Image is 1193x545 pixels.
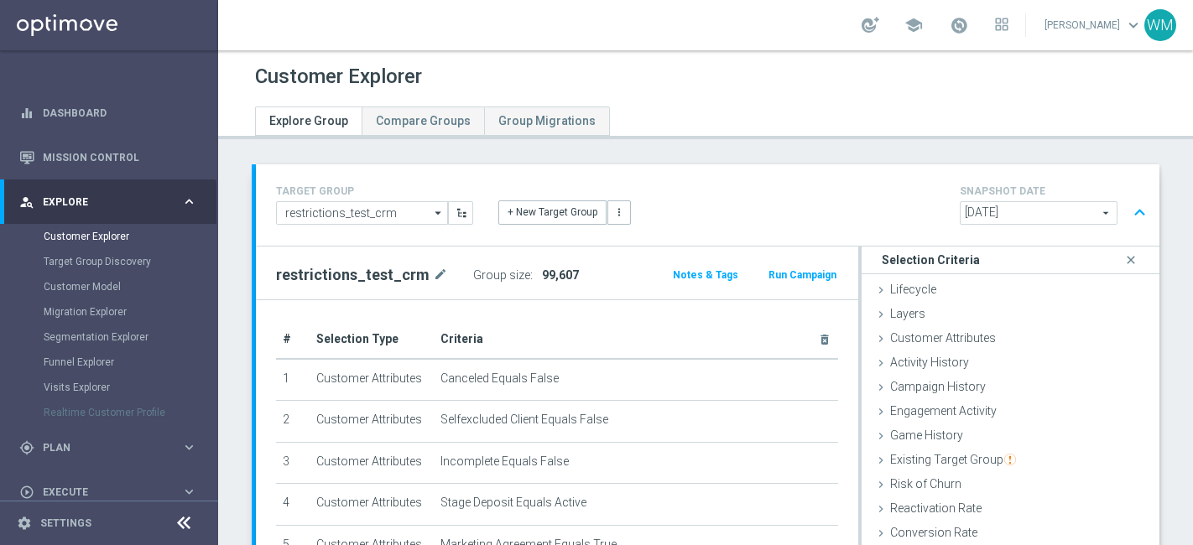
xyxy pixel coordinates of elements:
[498,200,607,224] button: + New Target Group
[44,350,216,375] div: Funnel Explorer
[276,401,310,443] td: 2
[19,106,34,121] i: equalizer
[904,16,923,34] span: school
[473,268,530,283] label: Group size
[498,114,596,127] span: Group Migrations
[44,280,175,293] a: Customer Model
[181,194,197,210] i: keyboard_arrow_right
[181,439,197,455] i: keyboard_arrow_right
[276,484,310,526] td: 4
[44,274,216,299] div: Customer Model
[44,324,216,350] div: Segmentation Explorer
[1124,16,1143,34] span: keyboard_arrow_down
[276,320,310,359] th: #
[890,453,1016,466] span: Existing Target Group
[44,375,216,400] div: Visits Explorer
[890,404,997,418] span: Engagement Activity
[890,428,963,442] span: Game History
[890,526,977,539] span: Conversion Rate
[440,332,483,345] span: Criteria
[890,380,986,393] span: Campaign History
[276,185,473,197] h4: TARGET GROUP
[43,91,197,135] a: Dashboard
[542,268,579,282] span: 99,607
[18,485,198,499] button: play_circle_outline Execute keyboard_arrow_right
[890,477,961,490] span: Risk of Churn
[44,249,216,274] div: Target Group Discovery
[18,106,198,120] button: equalizer Dashboard
[530,268,533,283] label: :
[767,266,838,284] button: Run Campaign
[310,442,433,484] td: Customer Attributes
[19,195,181,210] div: Explore
[181,484,197,500] i: keyboard_arrow_right
[19,91,197,135] div: Dashboard
[19,135,197,179] div: Mission Control
[18,195,198,209] button: person_search Explore keyboard_arrow_right
[44,230,175,243] a: Customer Explorer
[310,359,433,401] td: Customer Attributes
[671,266,740,284] button: Notes & Tags
[440,413,608,427] span: Selfexcluded Client Equals False
[18,151,198,164] button: Mission Control
[440,454,569,469] span: Incomplete Equals False
[44,255,175,268] a: Target Group Discovery
[44,356,175,369] a: Funnel Explorer
[310,484,433,526] td: Customer Attributes
[440,496,586,510] span: Stage Deposit Equals Active
[18,441,198,454] button: gps_fixed Plan keyboard_arrow_right
[255,106,610,136] ul: Tabs
[607,200,631,224] button: more_vert
[19,485,181,500] div: Execute
[44,299,216,324] div: Migration Explorer
[44,305,175,319] a: Migration Explorer
[17,516,32,531] i: settings
[890,307,925,320] span: Layers
[255,65,422,89] h1: Customer Explorer
[882,252,980,267] h3: Selection Criteria
[276,181,1139,229] div: TARGET GROUP arrow_drop_down + New Target Group more_vert SNAPSHOT DATE arrow_drop_down expand_less
[44,400,216,425] div: Realtime Customer Profile
[269,114,348,127] span: Explore Group
[890,356,969,369] span: Activity History
[818,333,831,346] i: delete_forever
[960,185,1153,197] h4: SNAPSHOT DATE
[276,265,430,285] h2: restrictions_test_crm
[19,440,34,455] i: gps_fixed
[1128,197,1152,229] button: expand_less
[890,501,982,515] span: Reactivation Rate
[19,195,34,210] i: person_search
[1043,13,1144,38] a: [PERSON_NAME]keyboard_arrow_down
[43,197,181,207] span: Explore
[44,381,175,394] a: Visits Explorer
[376,114,471,127] span: Compare Groups
[276,359,310,401] td: 1
[1144,9,1176,41] div: WM
[44,330,175,344] a: Segmentation Explorer
[276,201,448,225] input: Select Existing or Create New
[43,487,181,497] span: Execute
[44,224,216,249] div: Customer Explorer
[19,485,34,500] i: play_circle_outline
[613,206,625,218] i: more_vert
[310,320,433,359] th: Selection Type
[276,442,310,484] td: 3
[43,443,181,453] span: Plan
[310,401,433,443] td: Customer Attributes
[40,518,91,528] a: Settings
[430,202,447,224] i: arrow_drop_down
[19,440,181,455] div: Plan
[440,371,559,386] span: Canceled Equals False
[890,283,936,296] span: Lifecycle
[433,265,448,285] i: mode_edit
[43,135,197,179] a: Mission Control
[1123,249,1139,272] i: close
[890,331,996,345] span: Customer Attributes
